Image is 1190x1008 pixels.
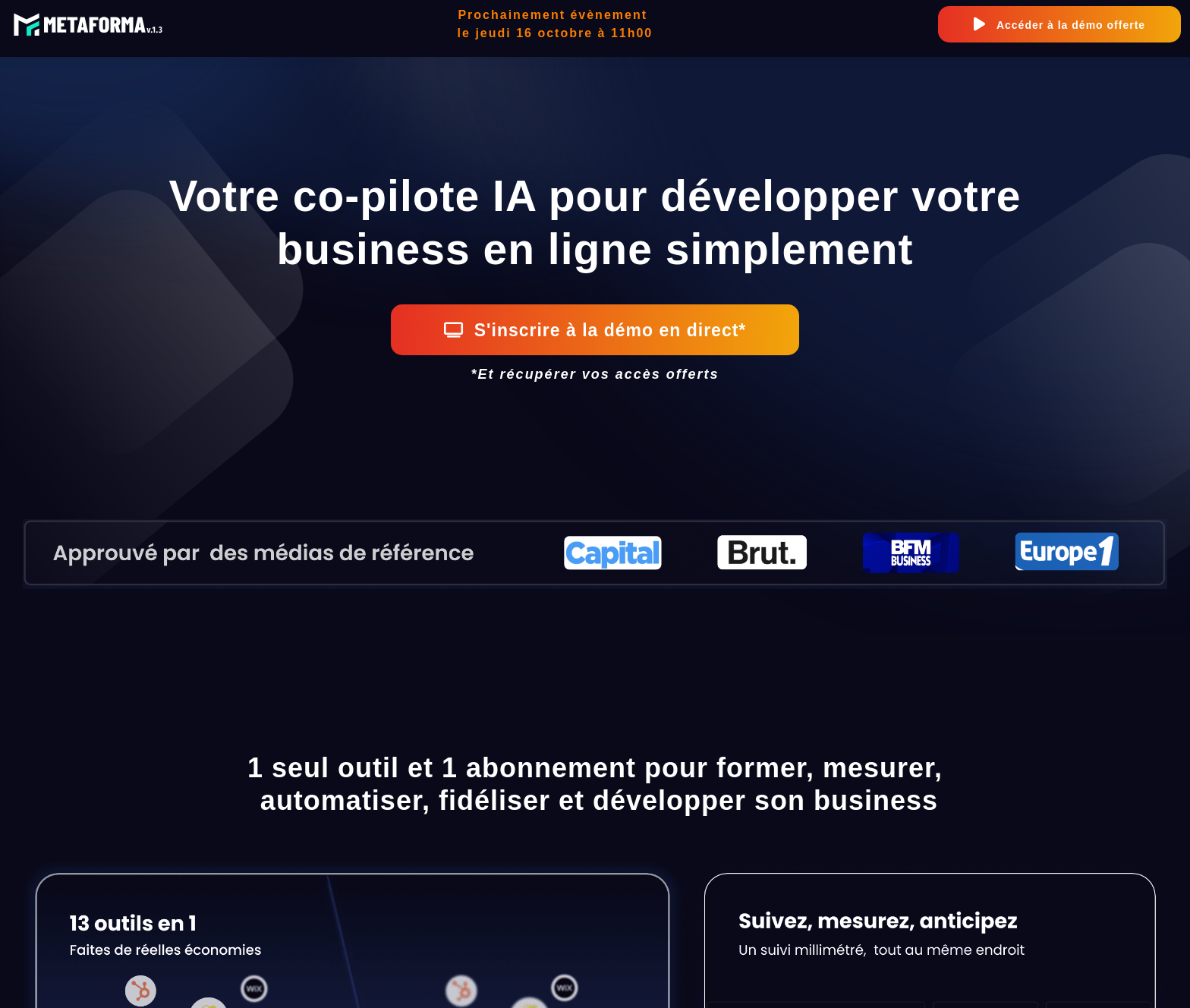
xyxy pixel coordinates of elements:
[23,744,1167,824] h1: 1 seul outil et 1 abonnement pour former, mesurer, automatiser, fidéliser et développer son business
[23,162,1167,283] h1: Votre co-pilote IA pour développer votre business en ligne simplement
[13,8,168,40] img: 8fa9e2e868b1947d56ac74b6bb2c0e33_logo-meta-v1-2.fcd3b35b.svg
[172,6,938,43] h2: Prochainement évènement le jeudi 16 octobre à 11h00
[938,6,1181,43] button: Accéder à la démo offerte
[23,519,1167,588] img: cedcaeaed21095557c16483233e6a24a_Capture_d%E2%80%99e%CC%81cran_2025-10-10_a%CC%80_12.46.04.png
[391,304,799,355] button: S'inscrire à la démo en direct*
[471,367,719,382] i: *Et récupérer vos accès offerts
